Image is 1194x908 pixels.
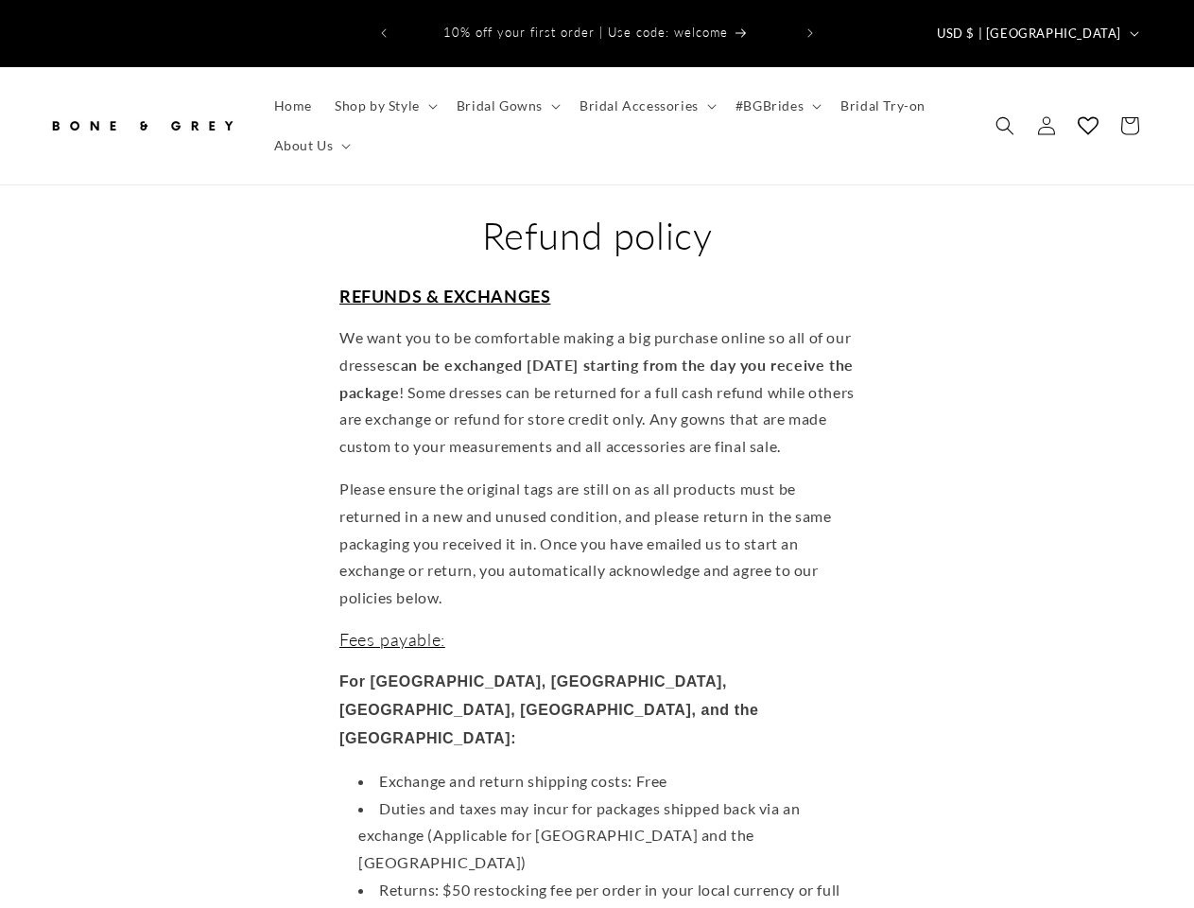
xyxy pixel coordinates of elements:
summary: #BGBrides [724,86,829,126]
img: Bone and Grey Bridal [47,105,236,147]
li: Duties and taxes may incur for packages shipped back via an exchange (Applicable for [GEOGRAPHIC_... [358,795,855,877]
strong: can be exchanged [DATE] starting from the day you receive the package [339,356,854,401]
span: Bridal Try-on [840,97,926,114]
span: About Us [274,137,334,154]
button: Previous announcement [363,15,405,51]
a: Home [263,86,323,126]
summary: Shop by Style [323,86,445,126]
span: 10% off your first order | Use code: welcome [443,25,728,40]
strong: For [GEOGRAPHIC_DATA], [GEOGRAPHIC_DATA], [GEOGRAPHIC_DATA], [GEOGRAPHIC_DATA], and the [GEOGRAPH... [339,673,759,746]
a: Bone and Grey Bridal [41,97,244,153]
span: #BGBrides [735,97,804,114]
span: Bridal Gowns [457,97,543,114]
summary: About Us [263,126,359,166]
summary: Bridal Accessories [568,86,724,126]
span: USD $ | [GEOGRAPHIC_DATA] [937,25,1121,44]
button: USD $ | [GEOGRAPHIC_DATA] [926,15,1147,51]
li: Exchange and return shipping costs: Free [358,768,855,795]
p: Please ensure the original tags are still on as all products must be returned in a new and unused... [339,476,855,612]
p: We want you to be comfortable making a big purchase online so all of our dresses ! Some dresses c... [339,324,855,461]
summary: Bridal Gowns [445,86,568,126]
span: REFUNDS & EXCHANGES [339,286,550,306]
button: Next announcement [789,15,831,51]
span: Home [274,97,312,114]
span: Shop by Style [335,97,420,114]
span: Fees payable: [339,629,445,650]
summary: Search [984,105,1026,147]
h1: Refund policy [339,211,855,260]
a: Bridal Try-on [829,86,937,126]
span: Bridal Accessories [580,97,699,114]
